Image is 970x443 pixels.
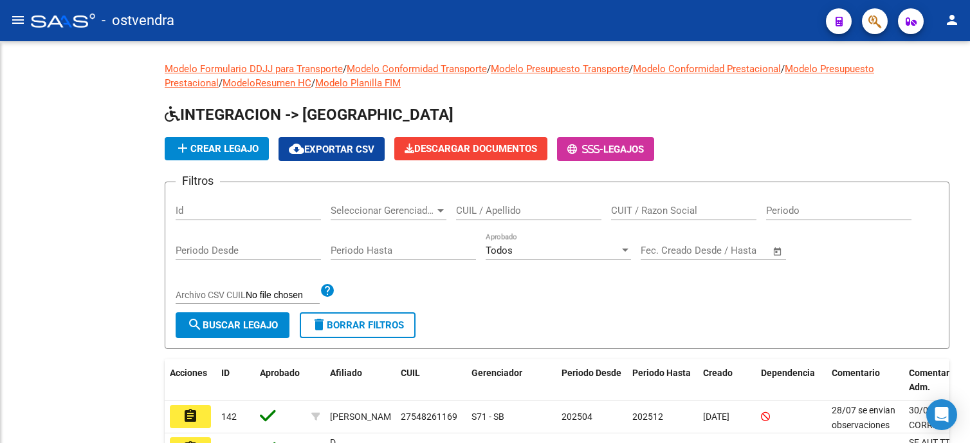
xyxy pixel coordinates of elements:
[165,106,453,124] span: INTEGRACION -> [GEOGRAPHIC_DATA]
[311,317,327,332] mat-icon: delete
[320,283,335,298] mat-icon: help
[330,368,362,378] span: Afiliado
[246,290,320,301] input: Archivo CSV CUIL
[771,244,785,259] button: Open calendar
[260,368,300,378] span: Aprobado
[165,137,269,160] button: Crear Legajo
[632,368,691,378] span: Periodo Hasta
[633,63,781,75] a: Modelo Conformidad Prestacional
[311,319,404,331] span: Borrar Filtros
[641,245,682,256] input: Start date
[401,411,457,422] span: 27548261169
[279,137,385,161] button: Exportar CSV
[761,368,815,378] span: Dependencia
[394,137,547,160] button: Descargar Documentos
[325,359,396,402] datatable-header-cell: Afiliado
[703,368,733,378] span: Creado
[175,143,259,155] span: Crear Legajo
[176,172,220,190] h3: Filtros
[486,245,513,256] span: Todos
[315,77,401,89] a: Modelo Planilla FIM
[556,359,627,402] datatable-header-cell: Periodo Desde
[632,411,663,422] span: 202512
[10,12,26,28] mat-icon: menu
[466,359,556,402] datatable-header-cell: Gerenciador
[909,368,957,393] span: Comentario Adm.
[165,359,216,402] datatable-header-cell: Acciones
[827,359,904,402] datatable-header-cell: Comentario
[698,359,756,402] datatable-header-cell: Creado
[471,368,522,378] span: Gerenciador
[926,399,957,430] div: Open Intercom Messenger
[944,12,960,28] mat-icon: person
[703,411,729,422] span: [DATE]
[102,6,174,35] span: - ostvendra
[289,141,304,156] mat-icon: cloud_download
[401,368,420,378] span: CUIL
[216,359,255,402] datatable-header-cell: ID
[471,411,504,422] span: S71 - SB
[221,368,230,378] span: ID
[255,359,306,402] datatable-header-cell: Aprobado
[176,290,246,300] span: Archivo CSV CUIL
[627,359,698,402] datatable-header-cell: Periodo Hasta
[491,63,629,75] a: Modelo Presupuesto Transporte
[170,368,207,378] span: Acciones
[567,144,603,155] span: -
[183,408,198,424] mat-icon: assignment
[176,312,289,338] button: Buscar Legajo
[562,411,592,422] span: 202504
[300,312,416,338] button: Borrar Filtros
[221,411,237,422] span: 142
[330,410,399,424] div: [PERSON_NAME]
[562,368,621,378] span: Periodo Desde
[187,319,278,331] span: Buscar Legajo
[175,140,190,156] mat-icon: add
[289,144,374,155] span: Exportar CSV
[347,63,487,75] a: Modelo Conformidad Transporte
[557,137,654,161] button: -Legajos
[832,368,880,378] span: Comentario
[405,143,537,155] span: Descargar Documentos
[756,359,827,402] datatable-header-cell: Dependencia
[165,63,343,75] a: Modelo Formulario DDJJ para Transporte
[187,317,203,332] mat-icon: search
[396,359,466,402] datatable-header-cell: CUIL
[694,245,756,256] input: End date
[331,205,435,216] span: Seleccionar Gerenciador
[603,144,644,155] span: Legajos
[223,77,311,89] a: ModeloResumen HC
